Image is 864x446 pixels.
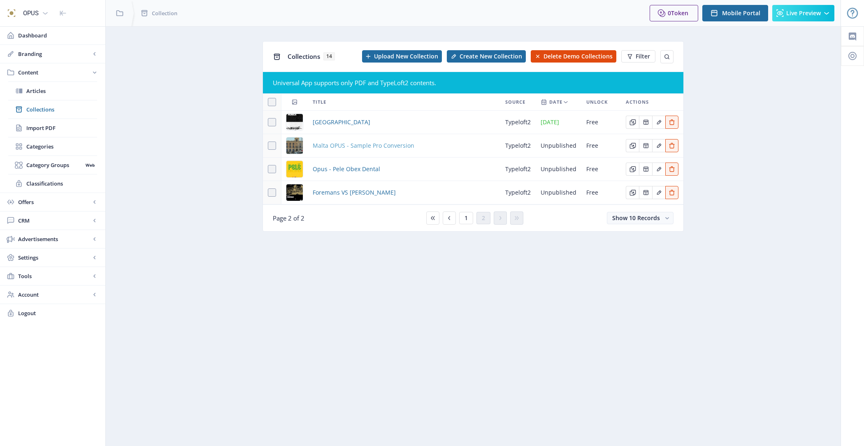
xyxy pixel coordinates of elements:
span: Articles [26,87,97,95]
span: Mobile Portal [722,10,760,16]
td: Free [581,181,621,204]
a: Opus - Pele Obex Dental [313,164,380,174]
span: Account [18,290,91,299]
button: Discard Changes [692,425,754,441]
td: typeloft2 [500,134,536,158]
span: Settings [18,253,91,262]
span: Collection [152,9,177,17]
a: Edit page [626,188,639,196]
a: Edit page [665,165,678,172]
td: typeloft2 [500,181,536,204]
td: typeloft2 [500,158,536,181]
div: OPUS [23,4,39,22]
a: Edit page [665,118,678,125]
a: Edit page [639,118,652,125]
img: c79d1dff-df9a-45fb-852e-c91a48a4a8d3.png [286,137,303,154]
a: Edit page [652,141,665,149]
span: Date [549,97,562,107]
span: Categories [26,142,97,151]
span: Title [313,97,326,107]
a: Malta OPUS - Sample Pro Conversion [313,141,414,151]
a: Category GroupsWeb [8,156,97,174]
td: Unpublished [536,158,581,181]
span: CRM [18,216,91,225]
td: typeloft2 [500,111,536,134]
span: Unlock [586,97,608,107]
td: [DATE] [536,111,581,134]
img: properties.app_icon.png [5,7,18,20]
span: Logout [18,309,99,317]
button: Create New Collection [447,50,526,63]
a: Edit page [652,118,665,125]
span: Token [671,9,688,17]
button: 0Token [650,5,698,21]
span: Collections [288,52,320,60]
img: cover.jpg [286,161,303,177]
a: Edit page [626,118,639,125]
a: Edit page [639,141,652,149]
span: Delete Demo Collections [543,53,613,60]
td: Free [581,111,621,134]
span: Category Groups [26,161,83,169]
button: Upload New Collection [362,50,442,63]
span: Collections [26,105,97,114]
a: Collections [8,100,97,118]
span: Dashboard [18,31,99,39]
app-collection-view: Collections [262,41,684,232]
td: Free [581,134,621,158]
span: Advertisements [18,235,91,243]
td: Free [581,158,621,181]
span: Source [505,97,525,107]
div: Universal App supports only PDF and TypeLoft2 contents. [273,79,674,87]
button: 2 [476,212,490,224]
a: [GEOGRAPHIC_DATA] [313,117,370,127]
a: New page [526,50,616,63]
span: Filter [636,53,650,60]
span: Import PDF [26,124,97,132]
span: Create New Collection [460,53,522,60]
a: Edit page [639,165,652,172]
span: Content [18,68,91,77]
a: Foremans VS [PERSON_NAME] [313,188,396,197]
td: Unpublished [536,181,581,204]
button: Save Changes [760,425,814,441]
span: Offers [18,198,91,206]
a: New page [442,50,526,63]
a: Edit page [652,165,665,172]
img: cover.jpg [286,184,303,201]
span: Tools [18,272,91,280]
button: Show 10 Records [607,212,674,224]
span: Upload New Collection [374,53,438,60]
span: Show 10 Records [612,214,660,222]
a: Edit page [639,188,652,196]
button: Mobile Portal [702,5,768,21]
span: 2 [482,215,485,221]
button: Live Preview [772,5,834,21]
img: cover.jpg [286,114,303,130]
span: 1 [465,215,468,221]
span: Live Preview [786,10,821,16]
button: 1 [459,212,473,224]
a: Edit page [665,188,678,196]
a: Edit page [626,141,639,149]
span: Actions [626,97,649,107]
a: Categories [8,137,97,156]
a: Classifications [8,174,97,193]
span: Branding [18,50,91,58]
span: Page 2 of 2 [273,214,304,222]
button: Filter [621,50,655,63]
button: Delete Demo Collections [531,50,616,63]
a: Edit page [626,165,639,172]
nb-badge: Web [83,161,97,169]
span: 14 [323,52,335,60]
a: Articles [8,82,97,100]
td: Unpublished [536,134,581,158]
a: Edit page [652,188,665,196]
span: Classifications [26,179,97,188]
a: Edit page [665,141,678,149]
a: Import PDF [8,119,97,137]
